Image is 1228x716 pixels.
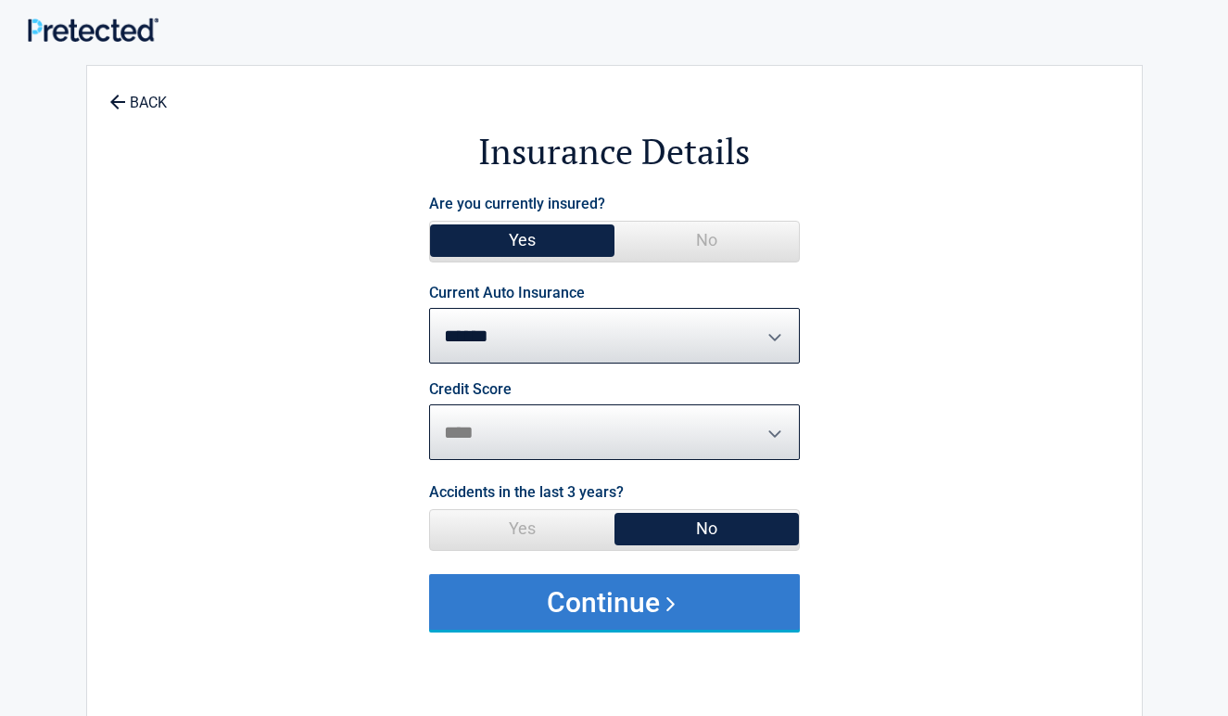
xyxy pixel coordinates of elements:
[430,222,614,259] span: Yes
[430,510,614,547] span: Yes
[429,479,624,505] label: Accidents in the last 3 years?
[614,222,799,259] span: No
[106,78,171,110] a: BACK
[614,510,799,547] span: No
[429,286,585,300] label: Current Auto Insurance
[429,191,605,216] label: Are you currently insured?
[28,18,158,41] img: Main Logo
[429,382,512,397] label: Credit Score
[429,574,800,630] button: Continue
[189,128,1040,175] h2: Insurance Details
